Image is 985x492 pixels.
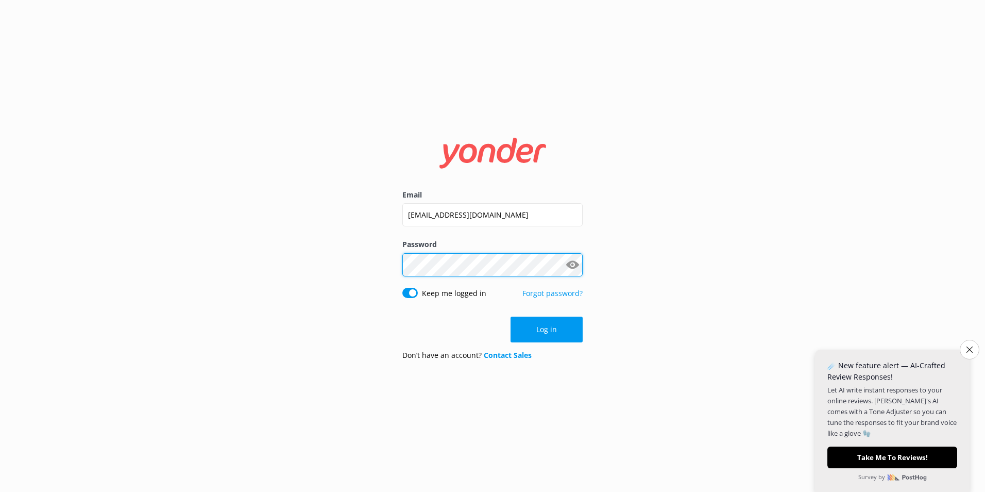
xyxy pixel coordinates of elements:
[402,189,583,201] label: Email
[562,254,583,275] button: Show password
[402,239,583,250] label: Password
[402,350,532,361] p: Don’t have an account?
[422,288,486,299] label: Keep me logged in
[522,288,583,298] a: Forgot password?
[402,203,583,226] input: user@emailaddress.com
[511,317,583,342] button: Log in
[484,350,532,360] a: Contact Sales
